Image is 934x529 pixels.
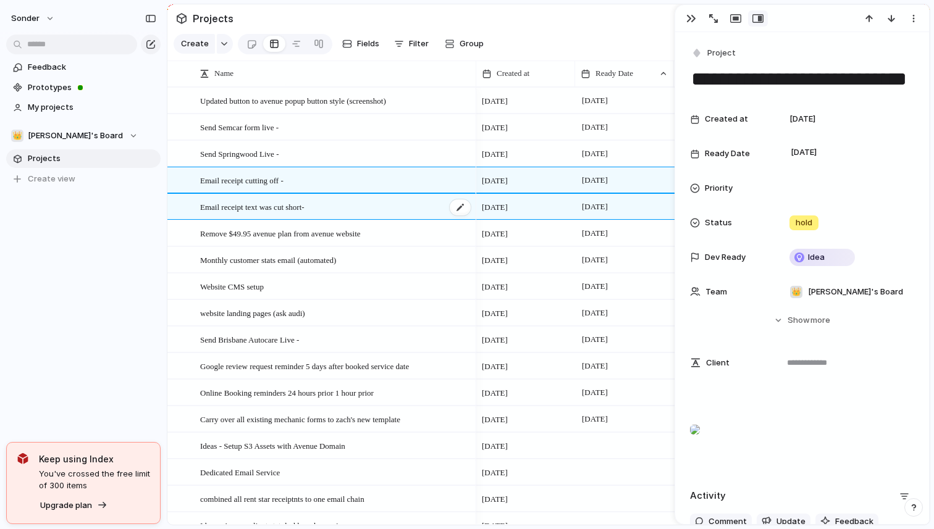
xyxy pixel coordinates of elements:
span: Project [707,47,736,59]
button: Filter [389,34,434,54]
span: You've crossed the free limit of 300 items [39,468,150,492]
a: Feedback [6,58,161,77]
span: [DATE] [482,440,508,452]
span: [DATE] [482,467,508,479]
span: [PERSON_NAME]'s Board [28,130,123,142]
span: Filter [409,38,429,50]
button: Fields [337,34,384,54]
span: Feedback [28,61,156,73]
a: My projects [6,98,161,117]
button: Create [174,34,215,54]
span: [DATE] [482,201,508,214]
span: Upgrade plan [40,499,92,512]
span: Google review request reminder 5 days after booked service date [200,359,409,373]
span: Send Semcar form live - [200,120,279,134]
button: Project [689,44,739,62]
span: Projects [190,7,236,30]
span: Status [705,217,732,229]
span: Prototypes [28,81,156,94]
span: Dedicated Email Service [200,465,280,479]
span: [DATE] [482,493,508,506]
span: Online Booking reminders 24 hours prior 1 hour prior [200,385,374,399]
span: [DATE] [579,385,611,400]
span: Comment [709,515,747,528]
span: sonder [11,12,40,25]
span: Client [706,357,730,369]
span: website landing pages (ask audi) [200,306,305,320]
span: Ready Date [705,148,750,160]
span: Created at [705,113,748,125]
span: [DATE] [579,306,611,320]
span: [DATE] [482,387,508,399]
button: Create view [6,170,161,188]
span: [DATE] [482,281,508,293]
span: [DATE] [579,279,611,294]
span: [DATE] [579,93,611,108]
button: sonder [6,9,61,28]
span: [DATE] [482,122,508,134]
span: Carry over all existing mechanic forms to zach's new template [200,412,400,426]
span: [DATE] [482,254,508,267]
span: hold [796,217,812,229]
button: Showmore [690,309,914,331]
span: [DATE] [579,199,611,214]
span: Remove $49.95 avenue plan from avenue website [200,226,361,240]
span: [DATE] [579,120,611,135]
span: Send Brisbane Autocare Live - [200,332,299,346]
span: Create [181,38,209,50]
button: Upgrade plan [36,497,111,514]
span: [DATE] [482,175,508,187]
span: [DATE] [789,113,815,125]
span: Group [460,38,484,50]
span: Created at [497,67,529,80]
span: Fields [357,38,379,50]
span: Updated button to avenue popup button style (screenshot) [200,93,386,107]
span: [DATE] [579,146,611,161]
span: [DATE] [482,360,508,373]
span: My projects [28,101,156,114]
span: Update [776,515,806,528]
span: Monthly customer stats email (automated) [200,252,336,267]
a: Prototypes [6,78,161,97]
span: [DATE] [579,252,611,267]
span: [DATE] [482,95,508,107]
span: [DATE] [579,412,611,427]
span: [DATE] [482,148,508,160]
h2: Activity [690,489,726,503]
span: [DATE] [482,228,508,240]
span: [PERSON_NAME]'s Board [808,286,903,298]
div: 👑 [790,286,802,298]
span: Priority [705,182,733,194]
span: [DATE] [579,332,611,347]
span: Idea [808,251,825,264]
span: Name [214,67,233,80]
span: Keep using Index [39,452,150,465]
span: Email receipt text was cut short- [200,199,305,214]
span: Feedback [835,515,873,528]
span: [DATE] [482,414,508,426]
span: more [810,314,830,327]
span: [DATE] [482,334,508,346]
span: [DATE] [482,307,508,320]
span: [DATE] [579,226,611,241]
span: Ready Date [595,67,633,80]
a: Projects [6,149,161,168]
span: Projects [28,152,156,165]
span: Website CMS setup [200,279,264,293]
span: [DATE] [579,359,611,373]
span: Dev Ready [705,251,746,264]
span: Create view [28,173,75,185]
span: [DATE] [579,173,611,188]
div: 👑 [11,130,23,142]
span: Ideas - Setup S3 Assets with Avenue Domain [200,438,345,452]
span: combined all rent star receiptnts to one email chain [200,491,364,506]
button: 👑[PERSON_NAME]'s Board [6,127,161,145]
span: [DATE] [788,145,820,160]
span: Show [788,314,810,327]
span: Email receipt cutting off - [200,173,284,187]
button: Group [439,34,490,54]
span: Send Springwood Live - [200,146,279,160]
span: Team [705,286,727,298]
